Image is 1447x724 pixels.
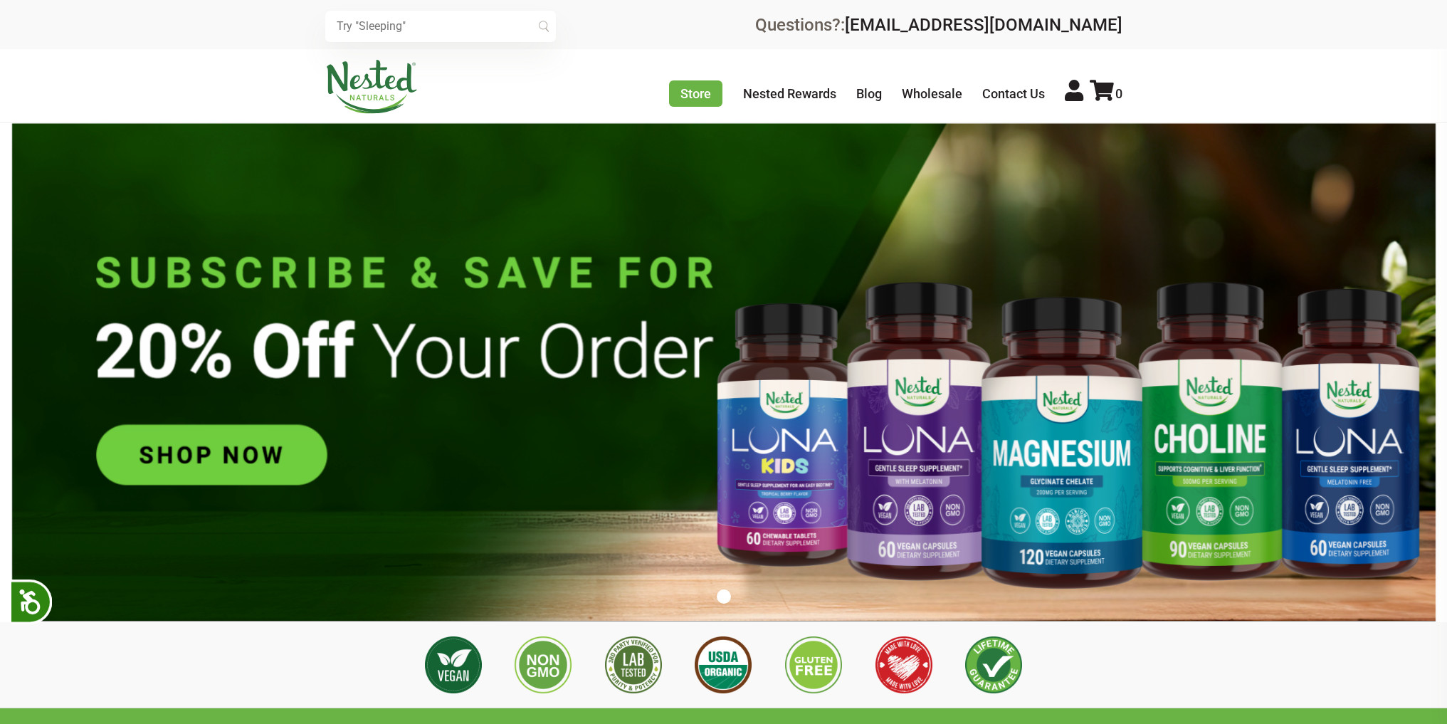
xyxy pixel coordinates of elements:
[325,11,556,42] input: Try "Sleeping"
[12,123,1436,621] img: Untitled_design_76.png
[845,15,1122,35] a: [EMAIL_ADDRESS][DOMAIN_NAME]
[605,636,662,693] img: 3rd Party Lab Tested
[1090,86,1122,101] a: 0
[669,80,722,107] a: Store
[1115,86,1122,101] span: 0
[875,636,932,693] img: Made with Love
[425,636,482,693] img: Vegan
[325,60,418,114] img: Nested Naturals
[965,636,1022,693] img: Lifetime Guarantee
[743,86,836,101] a: Nested Rewards
[695,636,752,693] img: USDA Organic
[717,589,731,604] button: 1 of 1
[982,86,1045,101] a: Contact Us
[902,86,962,101] a: Wholesale
[515,636,572,693] img: Non GMO
[785,636,842,693] img: Gluten Free
[755,16,1122,33] div: Questions?:
[856,86,882,101] a: Blog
